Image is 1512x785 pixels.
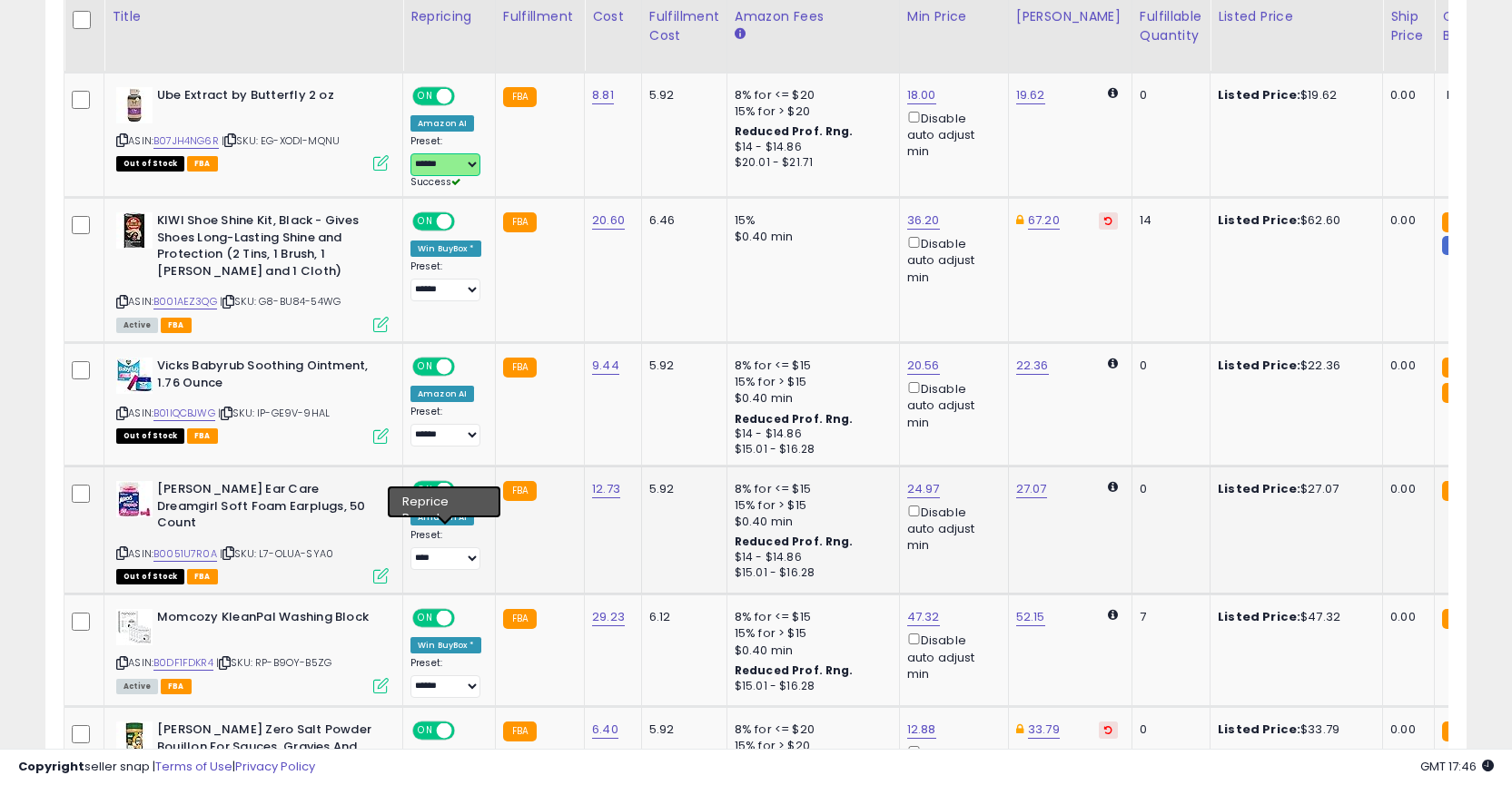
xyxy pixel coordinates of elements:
[153,546,217,562] a: B0051U7R0A
[1447,86,1468,103] span: N/A
[592,86,614,104] a: 8.81
[735,481,885,497] div: 8% for <= $15
[1442,236,1477,255] small: FBM
[907,86,936,104] a: 18.00
[414,611,437,626] span: ON
[503,358,537,378] small: FBA
[116,156,184,172] span: All listings that are currently out of stock and unavailable for purchase on Amazon
[735,411,854,427] b: Reduced Prof. Rng.
[735,565,885,581] div: $15.01 - $16.28
[503,609,537,629] small: FBA
[735,229,885,245] div: $0.40 min
[592,608,625,626] a: 29.23
[1218,721,1369,738] div: $33.79
[649,87,713,103] div: 5.92
[157,212,378,284] b: KIWI Shoe Shine Kit, Black - Gives Shoes Long-Lasting Shine and Protection (2 Tins, 1 Brush, 1 [P...
[116,481,389,582] div: ASIN:
[1016,86,1045,104] a: 19.62
[649,609,713,625] div: 6.12
[157,481,378,536] b: [PERSON_NAME] Ear Care Dreamgirl Soft Foam Earplugs, 50 Count
[592,357,619,375] a: 9.44
[414,88,437,103] span: ON
[735,155,885,171] div: $20.01 - $21.71
[735,7,892,26] div: Amazon Fees
[1218,608,1300,625] b: Listed Price:
[1420,758,1494,775] span: 2025-08-16 17:46 GMT
[649,721,713,738] div: 5.92
[161,318,192,333] span: FBA
[735,514,885,530] div: $0.40 min
[410,657,481,698] div: Preset:
[1390,481,1420,497] div: 0.00
[222,133,340,148] span: | SKU: EG-XODI-MQNU
[735,390,885,407] div: $0.40 min
[735,140,885,155] div: $14 - $14.86
[735,26,746,43] small: Amazon Fees.
[1218,721,1300,738] b: Listed Price:
[1218,211,1300,229] b: Listed Price:
[907,7,1001,26] div: Min Price
[1140,358,1196,374] div: 0
[1140,212,1196,229] div: 14
[452,88,481,103] span: OFF
[1218,87,1369,103] div: $19.62
[410,7,488,26] div: Repricing
[735,534,854,549] b: Reduced Prof. Rng.
[216,655,331,670] span: | SKU: RP-B9OY-B5ZG
[116,318,158,333] span: All listings currently available for purchase on Amazon
[235,758,315,775] a: Privacy Policy
[410,135,481,189] div: Preset:
[649,212,713,229] div: 6.46
[414,359,437,375] span: ON
[1218,86,1300,103] b: Listed Price:
[187,156,218,172] span: FBA
[1218,609,1369,625] div: $47.32
[1140,7,1202,45] div: Fulfillable Quantity
[410,115,474,132] div: Amazon AI
[1140,87,1196,103] div: 0
[157,609,378,631] b: Momcozy KleanPal Washing Block
[410,637,481,653] div: Win BuyBox *
[735,550,885,565] div: $14 - $14.86
[116,609,389,692] div: ASIN:
[907,108,994,161] div: Disable auto adjust min
[155,758,232,775] a: Terms of Use
[410,260,481,301] div: Preset:
[1016,480,1047,498] a: 27.07
[452,723,481,739] span: OFF
[1390,358,1420,374] div: 0.00
[735,442,885,457] div: $15.01 - $16.28
[592,480,620,498] a: 12.73
[907,502,994,554] div: Disable auto adjust min
[1218,480,1300,497] b: Listed Price:
[503,481,537,501] small: FBA
[735,662,854,678] b: Reduced Prof. Rng.
[1140,721,1196,738] div: 0
[116,679,158,694] span: All listings currently available for purchase on Amazon
[452,214,481,230] span: OFF
[1140,609,1196,625] div: 7
[735,721,885,738] div: 8% for <= $20
[112,7,395,26] div: Title
[116,358,153,394] img: 511-G9JtSCL._SL40_.jpg
[735,87,885,103] div: 8% for <= $20
[116,212,153,249] img: 51dVnQKRuPL._SL40_.jpg
[153,294,217,309] a: B001AEZ3QG
[503,87,537,107] small: FBA
[592,721,618,739] a: 6.40
[218,406,330,420] span: | SKU: IP-GE9V-9HAL
[735,497,885,514] div: 15% for > $15
[1442,358,1476,378] small: FBA
[116,428,184,444] span: All listings that are currently out of stock and unavailable for purchase on Amazon
[18,759,315,776] div: seller snap | |
[161,679,192,694] span: FBA
[1016,608,1045,626] a: 52.15
[116,609,153,645] img: 41SBnGHgc-L._SL40_.jpg
[907,233,994,286] div: Disable auto adjust min
[410,240,481,257] div: Win BuyBox *
[907,480,940,498] a: 24.97
[410,406,481,446] div: Preset:
[592,7,634,26] div: Cost
[1028,721,1060,739] a: 33.79
[116,481,153,517] img: 51tcWRqNEDL._SL40_.jpg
